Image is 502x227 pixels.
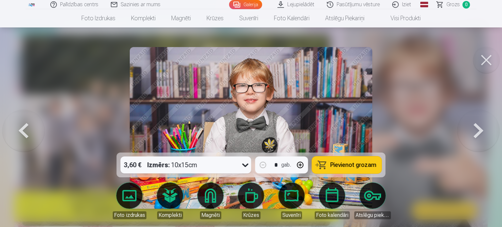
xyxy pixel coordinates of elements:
div: 10x15cm [147,156,197,173]
a: Krūzes [199,9,231,27]
a: Suvenīri [231,9,266,27]
a: Komplekti [152,183,188,219]
a: Atslēgu piekariņi [354,183,391,219]
div: Suvenīri [281,211,302,219]
a: Magnēti [192,183,229,219]
a: Krūzes [233,183,269,219]
div: 3,60 € [121,156,145,173]
div: gab. [281,161,291,169]
a: Magnēti [163,9,199,27]
div: Magnēti [200,211,221,219]
span: Grozs [446,1,460,8]
a: Foto kalendāri [266,9,317,27]
span: Pievienot grozam [330,162,376,168]
a: Foto izdrukas [111,183,148,219]
span: 0 [462,1,470,8]
a: Atslēgu piekariņi [317,9,372,27]
strong: Izmērs : [147,160,170,170]
div: Komplekti [157,211,183,219]
div: Krūzes [242,211,260,219]
button: Pievienot grozam [312,156,382,173]
a: Komplekti [123,9,163,27]
a: Foto izdrukas [74,9,123,27]
img: /fa1 [28,3,35,7]
a: Suvenīri [273,183,310,219]
div: Foto kalendāri [315,211,350,219]
div: Atslēgu piekariņi [354,211,391,219]
div: Foto izdrukas [113,211,146,219]
a: Foto kalendāri [314,183,350,219]
a: Visi produkti [372,9,428,27]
